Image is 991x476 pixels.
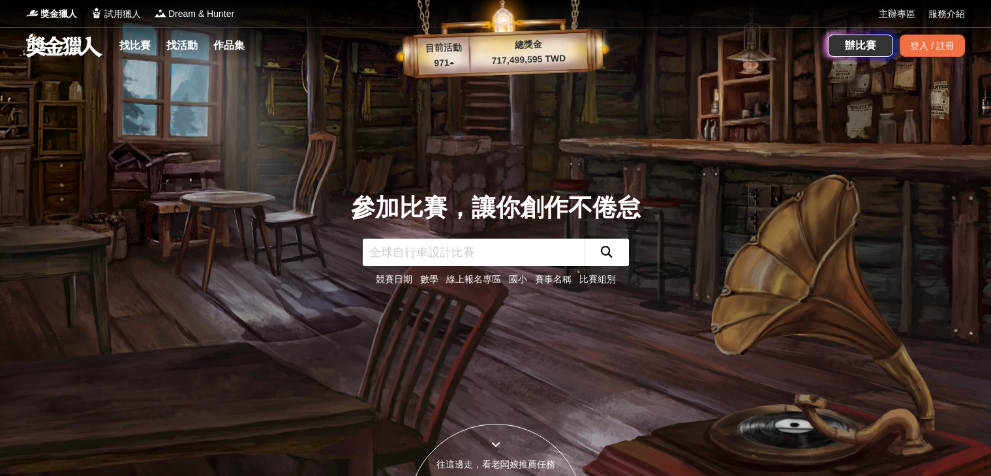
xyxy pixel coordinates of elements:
a: Logo獎金獵人 [26,7,77,21]
img: Logo [90,7,103,20]
a: 辦比賽 [828,35,893,57]
span: 試用獵人 [104,7,141,21]
a: 競賽日期 [376,274,412,284]
input: 全球自行車設計比賽 [363,239,585,266]
span: Dream & Hunter [168,7,234,21]
a: 數學 [420,274,438,284]
img: Logo [154,7,167,20]
a: Logo試用獵人 [90,7,141,21]
span: 獎金獵人 [40,7,77,21]
a: 找活動 [161,37,203,55]
div: 登入 / 註冊 [900,35,965,57]
p: 717,499,595 TWD [470,51,588,68]
a: 線上報名專區 [446,274,501,284]
a: 國小 [509,274,527,284]
a: 比賽組別 [579,274,616,284]
div: 參加比賽，讓你創作不倦怠 [351,190,641,226]
a: 主辦專區 [879,7,915,21]
div: 往這邊走，看老闆娘推薦任務 [408,458,583,471]
a: 作品集 [208,37,250,55]
img: Logo [26,7,39,20]
p: 目前活動 [417,40,470,56]
a: LogoDream & Hunter [154,7,234,21]
a: 服務介紹 [928,7,965,21]
p: 971 ▴ [418,55,470,71]
p: 總獎金 [469,36,587,53]
a: 賽事名稱 [535,274,572,284]
a: 找比賽 [114,37,156,55]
